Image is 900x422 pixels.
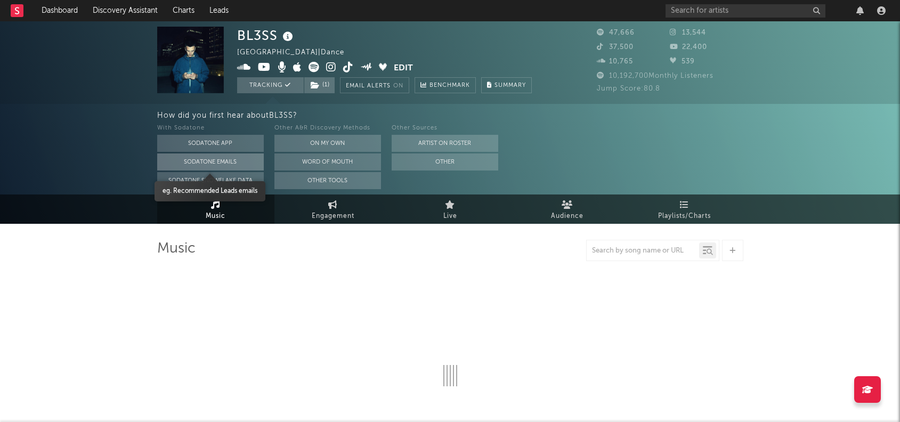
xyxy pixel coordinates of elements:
[415,77,476,93] a: Benchmark
[392,194,509,224] a: Live
[274,172,381,189] button: Other Tools
[157,172,264,189] button: Sodatone Snowflake Data
[551,210,583,223] span: Audience
[597,29,635,36] span: 47,666
[394,62,413,75] button: Edit
[481,77,532,93] button: Summary
[670,58,695,65] span: 539
[157,135,264,152] button: Sodatone App
[304,77,335,93] span: ( 1 )
[626,194,743,224] a: Playlists/Charts
[274,153,381,171] button: Word Of Mouth
[340,77,409,93] button: Email AlertsOn
[274,135,381,152] button: On My Own
[392,122,498,135] div: Other Sources
[237,27,296,44] div: BL3SS
[392,135,498,152] button: Artist on Roster
[587,247,699,255] input: Search by song name or URL
[393,83,403,89] em: On
[237,77,304,93] button: Tracking
[429,79,470,92] span: Benchmark
[670,44,707,51] span: 22,400
[443,210,457,223] span: Live
[237,46,369,59] div: [GEOGRAPHIC_DATA] | Dance
[274,194,392,224] a: Engagement
[392,153,498,171] button: Other
[597,85,660,92] span: Jump Score: 80.8
[312,210,354,223] span: Engagement
[304,77,335,93] button: (1)
[206,210,225,223] span: Music
[597,44,634,51] span: 37,500
[509,194,626,224] a: Audience
[666,4,825,18] input: Search for artists
[157,153,264,171] button: Sodatone Emails
[597,72,713,79] span: 10,192,700 Monthly Listeners
[670,29,706,36] span: 13,544
[494,83,526,88] span: Summary
[157,122,264,135] div: With Sodatone
[157,194,274,224] a: Music
[658,210,711,223] span: Playlists/Charts
[597,58,633,65] span: 10,765
[274,122,381,135] div: Other A&R Discovery Methods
